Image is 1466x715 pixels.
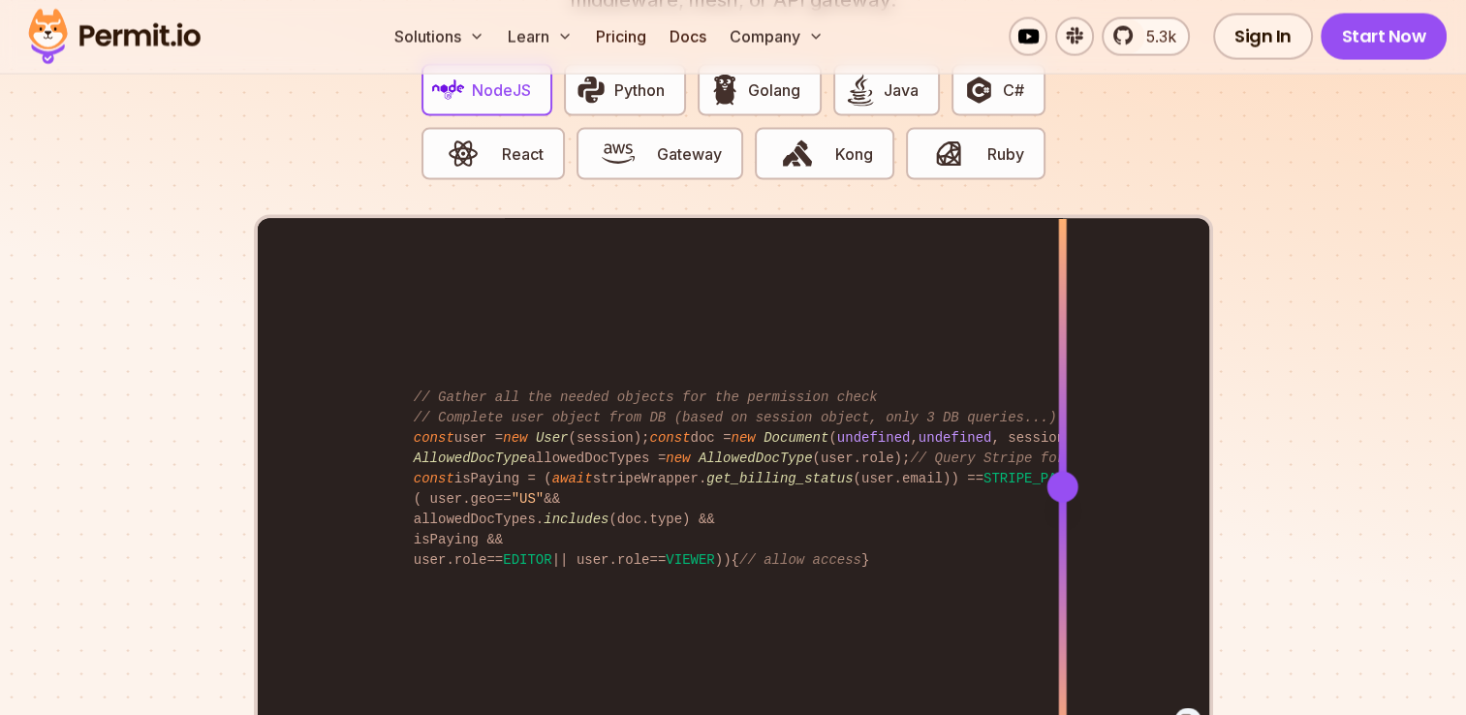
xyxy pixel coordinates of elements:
[575,74,608,107] img: Python
[552,471,593,486] span: await
[919,430,992,446] span: undefined
[432,74,465,107] img: NodeJS
[657,142,722,166] span: Gateway
[588,17,654,56] a: Pricing
[503,552,551,568] span: EDITOR
[722,17,831,56] button: Company
[544,512,608,527] span: includes
[1003,78,1024,102] span: C#
[414,389,878,405] span: // Gather all the needed objects for the permission check
[617,552,650,568] span: role
[699,451,813,466] span: AllowedDocType
[662,17,714,56] a: Docs
[884,78,919,102] span: Java
[414,451,528,466] span: AllowedDocType
[400,372,1066,586] code: user = (session); doc = ( , , session. ); allowedDocTypes = (user. ); isPaying = ( stripeWrapper....
[1102,17,1190,56] a: 5.3k
[987,142,1024,166] span: Ruby
[602,138,635,171] img: Gateway
[962,74,995,107] img: C#
[414,471,454,486] span: const
[732,430,756,446] span: new
[536,430,569,446] span: User
[764,430,828,446] span: Document
[1213,14,1313,60] a: Sign In
[844,74,877,107] img: Java
[666,552,714,568] span: VIEWER
[503,430,527,446] span: new
[910,451,1350,466] span: // Query Stripe for live data (hope it's not too slow)
[708,74,741,107] img: Golang
[414,430,454,446] span: const
[614,78,665,102] span: Python
[748,78,800,102] span: Golang
[932,138,965,171] img: Ruby
[666,451,690,466] span: new
[387,17,492,56] button: Solutions
[447,138,480,171] img: React
[500,17,580,56] button: Learn
[861,451,894,466] span: role
[502,142,544,166] span: React
[512,491,545,507] span: "US"
[1135,25,1176,48] span: 5.3k
[471,491,495,507] span: geo
[837,430,911,446] span: undefined
[706,471,853,486] span: get_billing_status
[1321,14,1448,60] a: Start Now
[781,138,814,171] img: Kong
[902,471,943,486] span: email
[649,512,682,527] span: type
[739,552,861,568] span: // allow access
[983,471,1089,486] span: STRIPE_PAYING
[414,410,1057,425] span: // Complete user object from DB (based on session object, only 3 DB queries...)
[472,78,531,102] span: NodeJS
[649,430,690,446] span: const
[19,4,209,70] img: Permit logo
[835,142,873,166] span: Kong
[454,552,487,568] span: role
